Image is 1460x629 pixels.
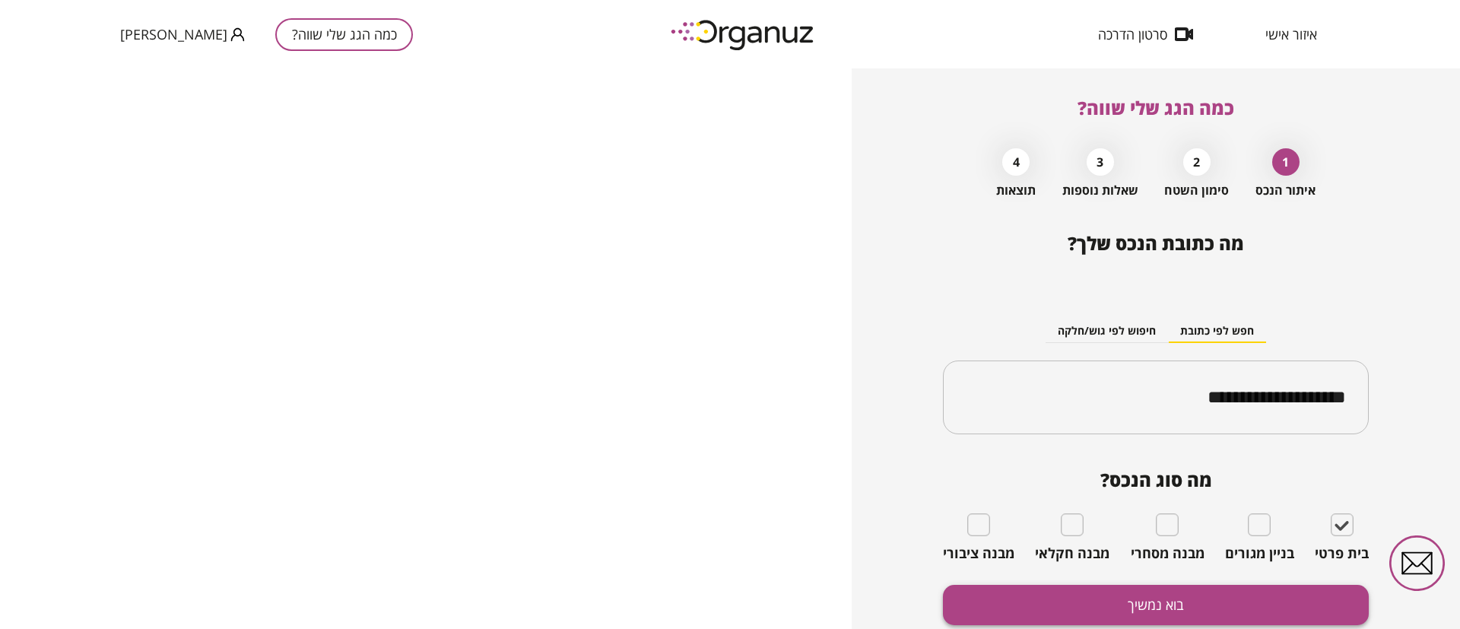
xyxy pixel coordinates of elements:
div: 4 [1002,148,1030,176]
span: מבנה ציבורי [943,545,1014,562]
button: כמה הגג שלי שווה? [275,18,413,51]
span: שאלות נוספות [1062,183,1138,198]
span: [PERSON_NAME] [120,27,227,42]
span: סימון השטח [1164,183,1229,198]
div: 3 [1087,148,1114,176]
button: בוא נמשיך [943,585,1369,625]
span: איתור הנכס [1255,183,1316,198]
span: סרטון הדרכה [1098,27,1167,42]
button: חפש לפי כתובת [1168,320,1266,343]
span: תוצאות [996,183,1036,198]
span: מה סוג הנכס? [943,469,1369,491]
span: בית פרטי [1315,545,1369,562]
div: 2 [1183,148,1211,176]
button: סרטון הדרכה [1075,27,1216,42]
button: איזור אישי [1243,27,1340,42]
span: כמה הגג שלי שווה? [1078,95,1234,120]
button: חיפוש לפי גוש/חלקה [1046,320,1168,343]
span: מה כתובת הנכס שלך? [1068,230,1244,256]
span: איזור אישי [1265,27,1317,42]
img: logo [660,14,827,56]
span: מבנה חקלאי [1035,545,1109,562]
div: 1 [1272,148,1300,176]
span: בניין מגורים [1225,545,1294,562]
button: [PERSON_NAME] [120,25,245,44]
span: מבנה מסחרי [1131,545,1204,562]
